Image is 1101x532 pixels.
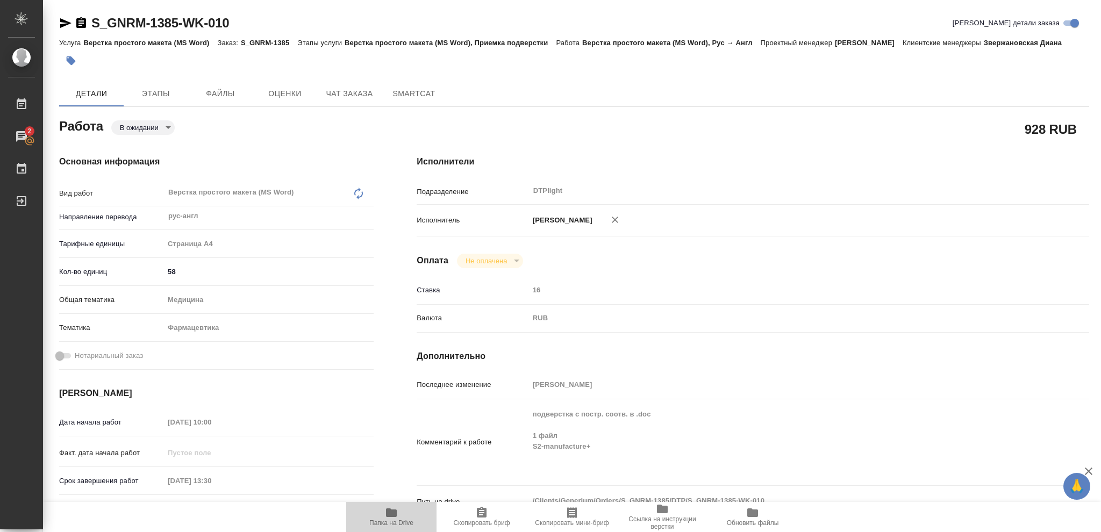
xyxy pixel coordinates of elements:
[164,319,374,337] div: Фармацевтика
[59,267,164,277] p: Кол-во единиц
[417,350,1089,363] h4: Дополнительно
[529,492,1033,510] textarea: /Clients/Generium/Orders/S_GNRM-1385/DTP/S_GNRM-1385-WK-010
[417,437,528,448] p: Комментарий к работе
[727,519,779,527] span: Обновить файлы
[164,414,258,430] input: Пустое поле
[417,215,528,226] p: Исполнитель
[66,87,117,100] span: Детали
[1063,473,1090,500] button: 🙏
[417,379,528,390] p: Последнее изменение
[21,126,38,136] span: 2
[457,254,523,268] div: В ожидании
[241,39,297,47] p: S_GNRM-1385
[195,87,246,100] span: Файлы
[324,87,375,100] span: Чат заказа
[417,313,528,323] p: Валюта
[164,473,258,488] input: Пустое поле
[130,87,182,100] span: Этапы
[529,282,1033,298] input: Пустое поле
[59,49,83,73] button: Добавить тэг
[164,445,258,461] input: Пустое поле
[417,186,528,197] p: Подразделение
[707,502,798,532] button: Обновить файлы
[529,377,1033,392] input: Пустое поле
[83,39,217,47] p: Верстка простого макета (MS Word)
[582,39,761,47] p: Верстка простого макета (MS Word), Рус → Англ
[556,39,582,47] p: Работа
[903,39,984,47] p: Клиентские менеджеры
[417,285,528,296] p: Ставка
[75,350,143,361] span: Нотариальный заказ
[388,87,440,100] span: SmartCat
[59,17,72,30] button: Скопировать ссылку для ЯМессенджера
[535,519,609,527] span: Скопировать мини-бриф
[111,120,175,135] div: В ожидании
[59,294,164,305] p: Общая тематика
[345,39,556,47] p: Верстка простого макета (MS Word), Приемка подверстки
[59,448,164,458] p: Факт. дата начала работ
[91,16,229,30] a: S_GNRM-1385-WK-010
[835,39,903,47] p: [PERSON_NAME]
[417,497,528,507] p: Путь на drive
[164,264,374,279] input: ✎ Введи что-нибудь
[603,208,627,232] button: Удалить исполнителя
[369,519,413,527] span: Папка на Drive
[217,39,240,47] p: Заказ:
[164,235,374,253] div: Страница А4
[529,215,592,226] p: [PERSON_NAME]
[437,502,527,532] button: Скопировать бриф
[59,239,164,249] p: Тарифные единицы
[984,39,1070,47] p: Звержановская Диана
[953,18,1060,28] span: [PERSON_NAME] детали заказа
[1068,475,1086,498] span: 🙏
[59,476,164,486] p: Срок завершения работ
[3,123,40,150] a: 2
[417,254,448,267] h4: Оплата
[1025,120,1077,138] h2: 928 RUB
[529,309,1033,327] div: RUB
[761,39,835,47] p: Проектный менеджер
[59,155,374,168] h4: Основная информация
[624,515,701,530] span: Ссылка на инструкции верстки
[346,502,437,532] button: Папка на Drive
[59,212,164,222] p: Направление перевода
[453,519,510,527] span: Скопировать бриф
[462,256,510,265] button: Не оплачена
[59,417,164,428] p: Дата начала работ
[59,188,164,199] p: Вид работ
[59,39,83,47] p: Услуга
[617,502,707,532] button: Ссылка на инструкции верстки
[529,405,1033,477] textarea: подверстка с постр. соотв. в .doc 1 файл S2-manufacture+
[75,17,88,30] button: Скопировать ссылку
[164,291,374,309] div: Медицина
[527,502,617,532] button: Скопировать мини-бриф
[117,123,162,132] button: В ожидании
[59,322,164,333] p: Тематика
[59,116,103,135] h2: Работа
[297,39,345,47] p: Этапы услуги
[259,87,311,100] span: Оценки
[59,387,374,400] h4: [PERSON_NAME]
[417,155,1089,168] h4: Исполнители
